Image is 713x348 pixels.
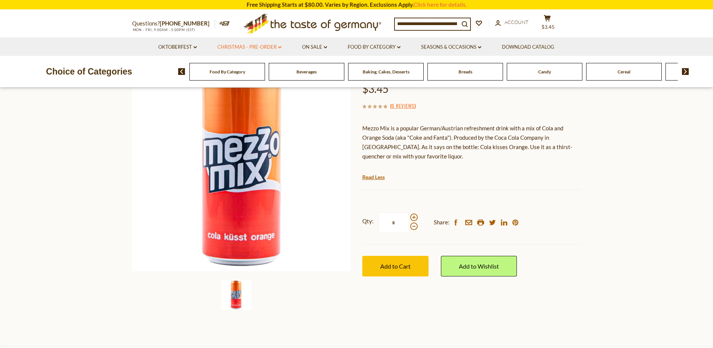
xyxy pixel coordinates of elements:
[132,19,215,28] p: Questions?
[132,52,351,271] img: Mezzo Mix Cola-Orange Soda in Can, 11.2 oz
[217,43,281,51] a: Christmas - PRE-ORDER
[210,69,245,75] a: Food By Category
[132,28,196,32] span: MON - FRI, 9:00AM - 5:00PM (EST)
[538,69,551,75] a: Candy
[390,102,416,109] span: ( )
[158,43,197,51] a: Oktoberfest
[302,43,327,51] a: On Sale
[380,263,411,270] span: Add to Cart
[296,69,317,75] a: Beverages
[421,43,481,51] a: Seasons & Occasions
[618,69,630,75] a: Cereal
[363,69,409,75] a: Baking, Cakes, Desserts
[505,19,528,25] span: Account
[434,218,450,227] span: Share:
[542,24,555,30] span: $3.45
[502,43,554,51] a: Download Catalog
[414,1,467,8] a: Click here for details.
[362,124,581,161] p: Mezzo Mix is a popular German/Austrian refreshment drink with a mix of Cola and Orange Soda (aka ...
[441,256,517,276] a: Add to Wishlist
[536,15,559,33] button: $3.45
[178,68,185,75] img: previous arrow
[362,173,385,181] a: Read Less
[362,256,429,276] button: Add to Cart
[682,68,689,75] img: next arrow
[348,43,400,51] a: Food By Category
[391,102,414,110] a: 0 Reviews
[221,280,251,310] img: Mezzo Mix Cola-Orange Soda in Can, 11.2 oz
[495,18,528,27] a: Account
[160,20,210,27] a: [PHONE_NUMBER]
[362,82,389,95] span: $3.45
[458,69,472,75] a: Breads
[362,217,374,226] strong: Qty:
[378,212,409,233] input: Qty:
